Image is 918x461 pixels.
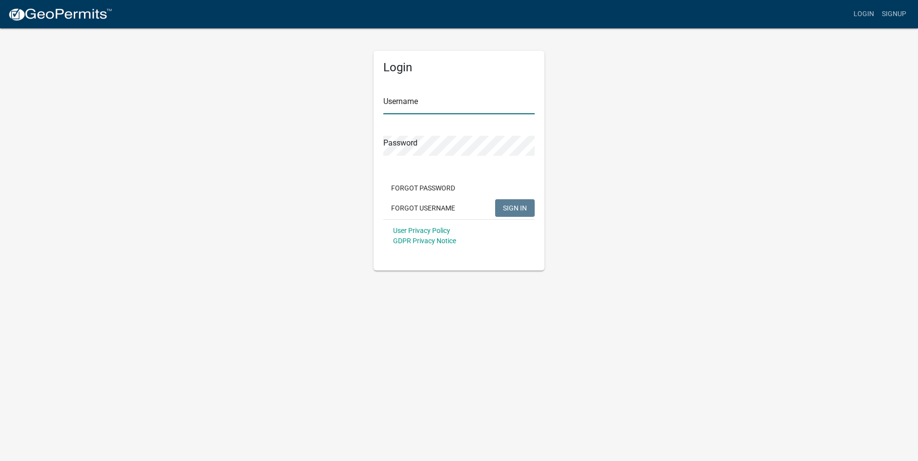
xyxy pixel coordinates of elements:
[393,237,456,245] a: GDPR Privacy Notice
[393,227,450,234] a: User Privacy Policy
[495,199,535,217] button: SIGN IN
[383,199,463,217] button: Forgot Username
[383,179,463,197] button: Forgot Password
[383,61,535,75] h5: Login
[850,5,878,23] a: Login
[878,5,910,23] a: Signup
[503,204,527,211] span: SIGN IN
